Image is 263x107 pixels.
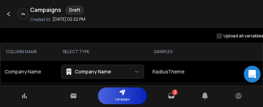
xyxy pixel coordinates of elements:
[0,83,57,106] td: Addon Name
[148,60,263,83] td: RadiusTheme
[223,33,263,39] label: Upload all variables
[244,66,261,83] div: Open Intercom Messenger
[65,6,84,15] div: Draft
[66,68,111,75] div: Company Name
[0,60,57,83] td: Company Name
[21,12,25,16] p: 0 %
[57,43,148,60] th: SELECT TYPE
[30,6,61,15] h1: Campaigns
[148,83,263,106] td: The Post Grid
[148,43,263,60] th: SAMPLES
[168,92,175,99] a: 3
[115,96,130,103] p: Campaigns
[0,43,57,60] th: COLUMN NAME
[30,17,51,22] p: Created At:
[174,90,176,95] span: 3
[52,16,85,22] p: [DATE] 02:22 PM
